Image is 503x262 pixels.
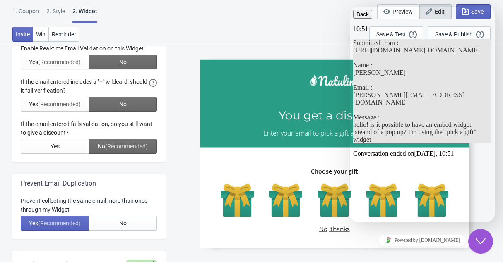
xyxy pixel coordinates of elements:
div: 1. Coupon [12,7,39,21]
span: Yes [29,220,81,226]
button: Win [33,27,49,42]
button: Yes(Recommended) [21,216,89,231]
span: Invite [16,31,30,38]
span: Reminder [52,31,76,38]
button: Reminder [48,27,79,42]
div: 3. Widget [72,7,97,23]
iframe: chat widget [468,229,495,254]
span: (Recommended) [38,220,81,226]
button: Edit [419,4,452,19]
span: Win [36,31,46,38]
div: 2 . Style [46,7,65,21]
button: Preview [377,4,420,19]
iframe: chat widget [350,231,495,250]
button: Save [456,4,491,19]
div: Prevent collecting the same email more than once through my Widget [21,197,157,214]
div: Prevent Email Duplication [21,179,157,188]
button: No [89,216,157,231]
span: No [119,220,127,226]
button: Invite [12,27,33,42]
iframe: chat widget [350,7,495,222]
